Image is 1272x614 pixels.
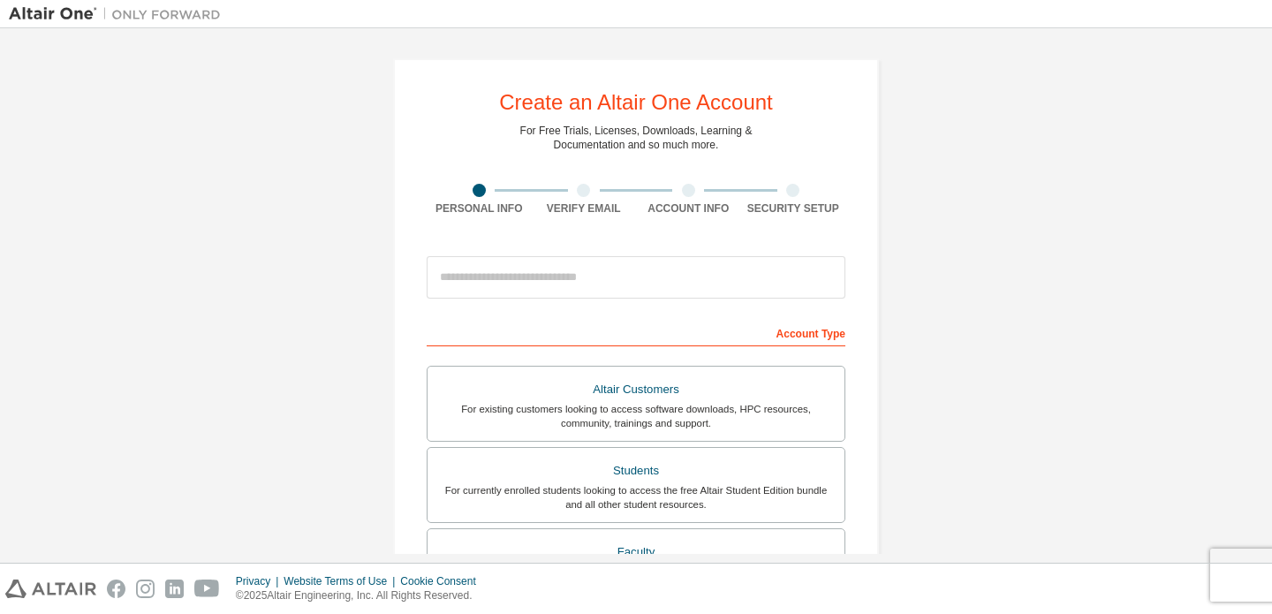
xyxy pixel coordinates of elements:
[5,580,96,598] img: altair_logo.svg
[427,201,532,216] div: Personal Info
[400,574,486,588] div: Cookie Consent
[438,483,834,512] div: For currently enrolled students looking to access the free Altair Student Edition bundle and all ...
[236,574,284,588] div: Privacy
[284,574,400,588] div: Website Terms of Use
[438,377,834,402] div: Altair Customers
[107,580,125,598] img: facebook.svg
[9,5,230,23] img: Altair One
[532,201,637,216] div: Verify Email
[741,201,846,216] div: Security Setup
[165,580,184,598] img: linkedin.svg
[136,580,155,598] img: instagram.svg
[438,402,834,430] div: For existing customers looking to access software downloads, HPC resources, community, trainings ...
[636,201,741,216] div: Account Info
[427,318,845,346] div: Account Type
[236,588,487,603] p: © 2025 Altair Engineering, Inc. All Rights Reserved.
[438,459,834,483] div: Students
[499,92,773,113] div: Create an Altair One Account
[520,124,753,152] div: For Free Trials, Licenses, Downloads, Learning & Documentation and so much more.
[194,580,220,598] img: youtube.svg
[438,540,834,565] div: Faculty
